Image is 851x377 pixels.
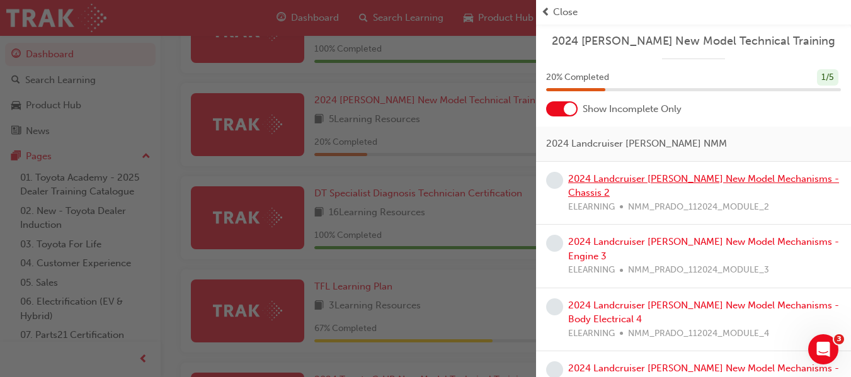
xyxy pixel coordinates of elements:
[541,5,846,20] button: prev-iconClose
[568,263,615,278] span: ELEARNING
[583,102,682,116] span: Show Incomplete Only
[546,235,563,252] span: learningRecordVerb_NONE-icon
[628,200,769,215] span: NMM_PRADO_112024_MODULE_2
[568,173,839,199] a: 2024 Landcruiser [PERSON_NAME] New Model Mechanisms - Chassis 2
[834,334,844,344] span: 3
[568,200,615,215] span: ELEARNING
[546,70,609,85] span: 20 % Completed
[628,327,769,341] span: NMM_PRADO_112024_MODULE_4
[808,334,838,364] iframe: Intercom live chat
[546,34,841,48] a: 2024 [PERSON_NAME] New Model Technical Training
[546,137,727,151] span: 2024 Landcruiser [PERSON_NAME] NMM
[553,5,578,20] span: Close
[568,236,839,262] a: 2024 Landcruiser [PERSON_NAME] New Model Mechanisms - Engine 3
[817,69,838,86] div: 1 / 5
[568,300,839,325] a: 2024 Landcruiser [PERSON_NAME] New Model Mechanisms - Body Electrical 4
[546,298,563,315] span: learningRecordVerb_NONE-icon
[546,172,563,189] span: learningRecordVerb_NONE-icon
[541,5,551,20] span: prev-icon
[568,327,615,341] span: ELEARNING
[628,263,769,278] span: NMM_PRADO_112024_MODULE_3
